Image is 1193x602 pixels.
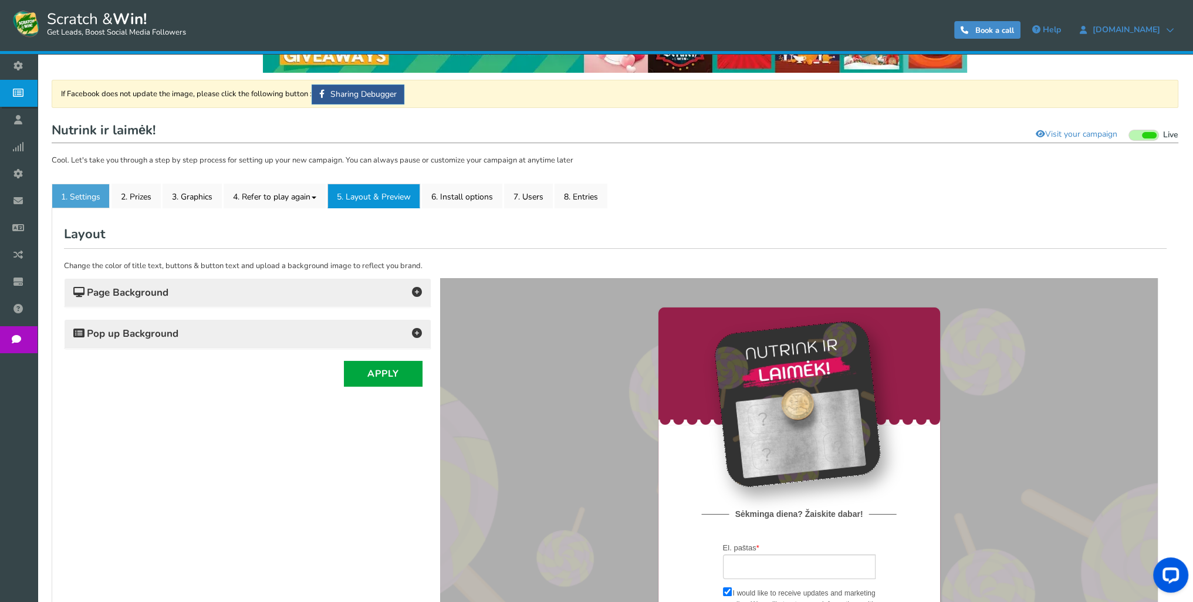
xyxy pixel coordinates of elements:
a: Book a call [954,21,1020,39]
span: Scratch & [41,9,186,38]
h4: Page Background [73,285,422,301]
strong: Win! [113,9,147,29]
a: 1. Settings [52,184,110,208]
img: Scratch and Win [12,9,41,38]
button: Apply [344,361,423,387]
span: Help [1043,24,1061,35]
span: Live [1163,130,1178,141]
img: appsmav-footer-credit.png [313,429,405,438]
h4: Pop up Background [73,326,422,342]
button: IŠBANDYK SAVO SĖKMĘ! [283,367,435,388]
img: tab_keywords_by_traffic_grey.svg [117,68,126,77]
div: Domain Overview [45,69,105,77]
img: logo_orange.svg [19,19,28,28]
a: 7. Users [504,184,553,208]
p: Cool. Let's take you through a step by step process for setting up your new campaign. You can alw... [52,155,1178,167]
span: Pop up Background [73,328,178,340]
img: tab_domain_overview_orange.svg [32,68,41,77]
div: If Facebook does not update the image, please click the following button : [52,80,1178,108]
div: Keywords by Traffic [130,69,198,77]
label: I would like to receive updates and marketing emails. We will treat your information with respect... [283,310,435,355]
p: Change the color of title text, buttons & button text and upload a background image to reflect yo... [64,261,1167,272]
div: v 4.0.25 [33,19,58,28]
h1: Nutrink ir laimėk! [52,120,1178,143]
input: I would like to receive updates and marketing emails. We will treat your information with respect... [283,309,292,318]
a: Visit your campaign [1028,124,1125,144]
a: Help [1026,21,1067,39]
span: Page Background [73,287,168,299]
a: 6. Install options [422,184,502,208]
h2: Layout [64,220,1167,248]
span: [DOMAIN_NAME] [1087,25,1166,35]
a: Sharing Debugger [312,84,404,104]
a: 8. Entries [555,184,607,208]
a: Scratch &Win! Get Leads, Boost Social Media Followers [12,9,186,38]
label: El. paštas [283,260,319,276]
a: 4. Refer to play again [224,184,326,208]
a: 3. Graphics [163,184,222,208]
a: 2. Prizes [111,184,161,208]
strong: Sėkminga diena? Žaiskite dabar! [289,229,429,242]
span: Book a call [975,25,1014,36]
small: Get Leads, Boost Social Media Followers [47,28,186,38]
a: 5. Layout & Preview [327,184,420,208]
iframe: LiveChat chat widget [1144,553,1193,602]
img: website_grey.svg [19,31,28,40]
div: Domain: [DOMAIN_NAME] [31,31,129,40]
